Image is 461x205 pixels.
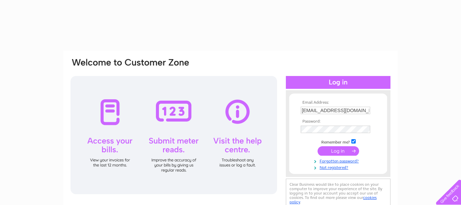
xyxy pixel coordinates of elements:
a: cookies policy [290,195,377,204]
td: Remember me? [299,138,377,145]
a: Forgotten password? [301,157,377,164]
th: Email Address: [299,100,377,105]
th: Password: [299,119,377,124]
input: Submit [318,146,359,156]
a: Not registered? [301,164,377,170]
